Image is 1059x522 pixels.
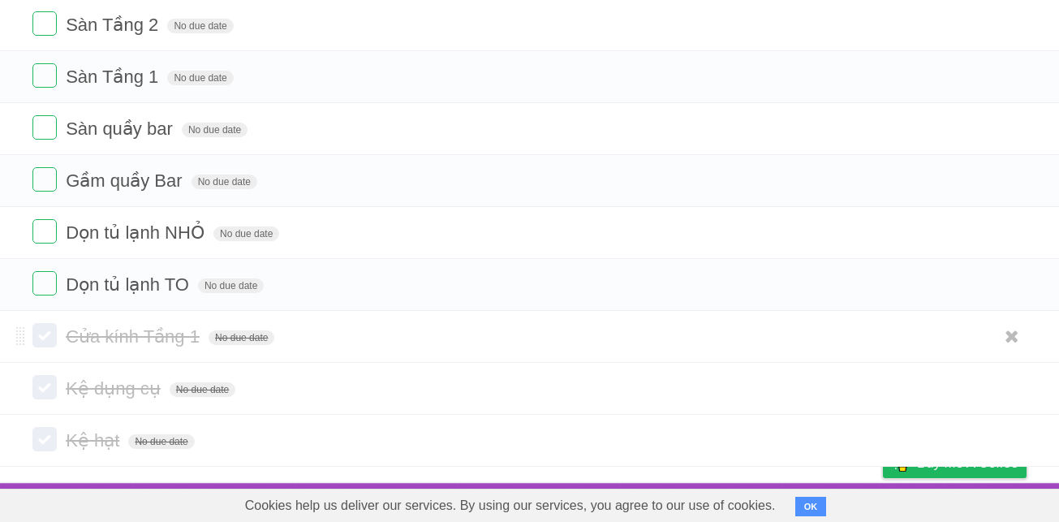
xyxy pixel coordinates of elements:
[32,115,57,140] label: Done
[32,323,57,347] label: Done
[32,427,57,451] label: Done
[209,330,274,345] span: No due date
[66,15,162,35] span: Sàn Tầng 2
[66,222,209,243] span: Dọn tủ lạnh NHỎ
[66,67,162,87] span: Sàn Tầng 1
[170,382,235,397] span: No due date
[66,274,193,295] span: Dọn tủ lạnh TO
[807,487,842,518] a: Terms
[66,119,177,139] span: Sàn quầy bar
[32,11,57,36] label: Done
[128,434,194,449] span: No due date
[862,487,904,518] a: Privacy
[192,175,257,189] span: No due date
[32,219,57,244] label: Done
[66,378,165,399] span: Kệ dụng cụ
[66,170,186,191] span: Gầm quầy Bar
[198,278,264,293] span: No due date
[32,375,57,399] label: Done
[32,63,57,88] label: Done
[721,487,786,518] a: Developers
[32,167,57,192] label: Done
[32,271,57,296] label: Done
[795,497,827,516] button: OK
[66,326,204,347] span: Cửa kính Tầng 1
[182,123,248,137] span: No due date
[917,449,1018,477] span: Buy me a coffee
[924,487,1027,518] a: Suggest a feature
[667,487,701,518] a: About
[167,71,233,85] span: No due date
[213,226,279,241] span: No due date
[66,430,123,451] span: Kệ hạt
[229,490,792,522] span: Cookies help us deliver our services. By using our services, you agree to our use of cookies.
[167,19,233,33] span: No due date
